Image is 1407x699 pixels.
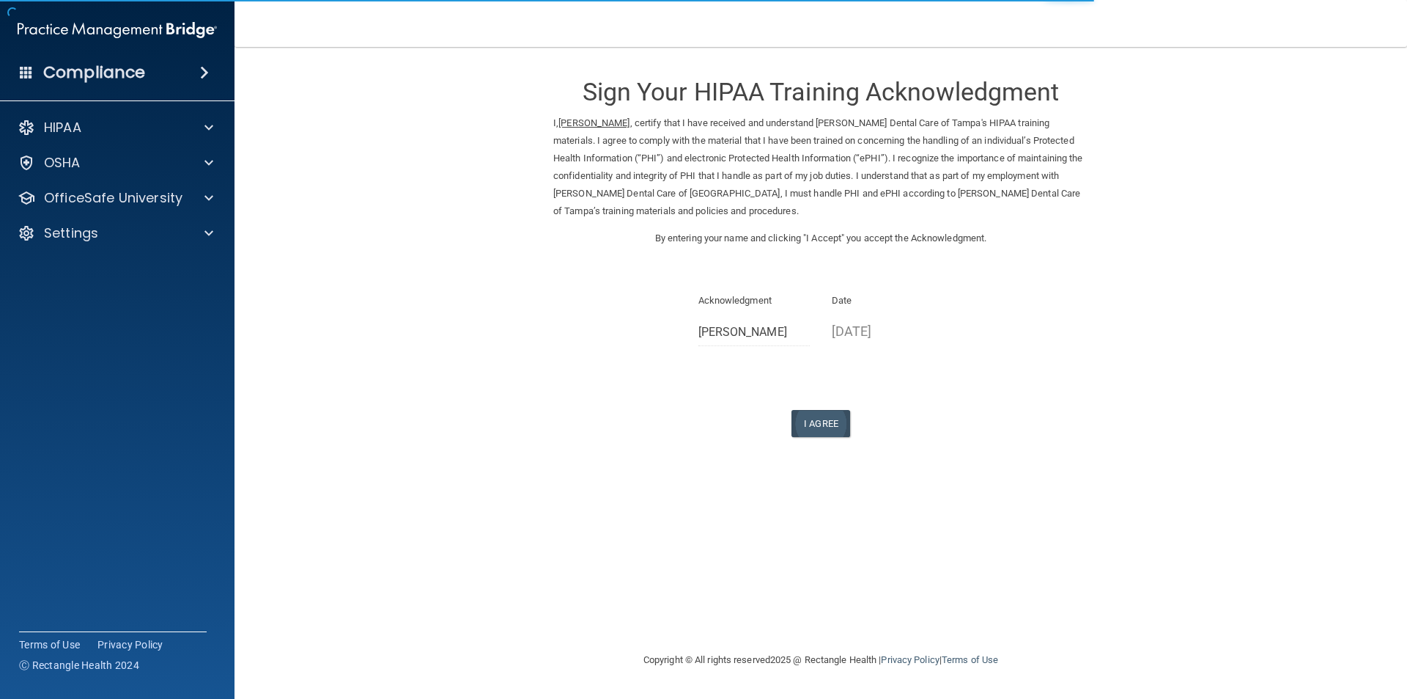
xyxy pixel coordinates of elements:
h4: Compliance [43,62,145,83]
a: Privacy Policy [97,637,163,652]
p: OfficeSafe University [44,189,182,207]
a: Settings [18,224,213,242]
a: OSHA [18,154,213,172]
button: I Agree [791,410,850,437]
ins: [PERSON_NAME] [558,117,629,128]
p: Date [832,292,944,310]
a: Terms of Use [942,654,998,665]
p: HIPAA [44,119,81,136]
input: Full Name [698,319,810,346]
p: By entering your name and clicking "I Accept" you accept the Acknowledgment. [553,230,1088,247]
a: HIPAA [18,119,213,136]
p: OSHA [44,154,81,172]
a: OfficeSafe University [18,189,213,207]
p: I, , certify that I have received and understand [PERSON_NAME] Dental Care of Tampa's HIPAA train... [553,114,1088,220]
a: Terms of Use [19,637,80,652]
div: Copyright © All rights reserved 2025 @ Rectangle Health | | [553,637,1088,684]
img: PMB logo [18,15,217,45]
h3: Sign Your HIPAA Training Acknowledgment [553,78,1088,106]
span: Ⓒ Rectangle Health 2024 [19,658,139,673]
a: Privacy Policy [881,654,939,665]
p: Acknowledgment [698,292,810,310]
p: Settings [44,224,98,242]
p: [DATE] [832,319,944,343]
